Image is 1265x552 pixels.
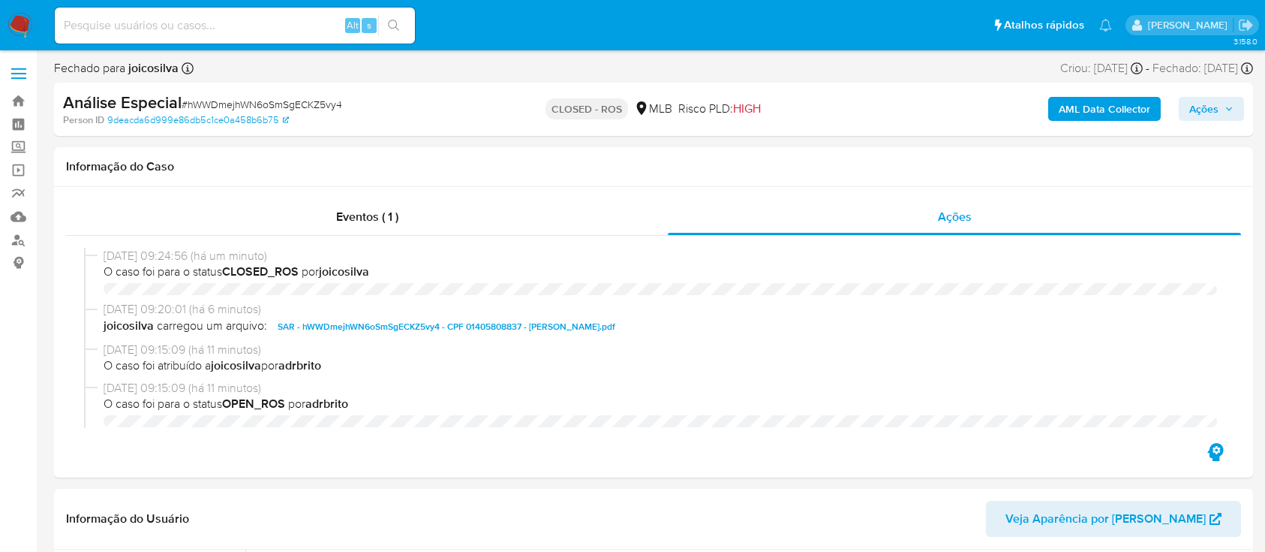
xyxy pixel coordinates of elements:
b: adrbrito [278,357,321,374]
span: Ações [938,208,972,225]
b: CLOSED_ROS [222,263,299,280]
button: Ações [1179,97,1244,121]
span: Fechado para [54,60,179,77]
span: [DATE] 09:15:09 (há 11 minutos) [104,342,1217,358]
a: 9deacda6d999e86db5c1ce0a458b6b75 [107,113,289,127]
span: [DATE] 09:20:01 (há 6 minutos) [104,301,1217,318]
span: O caso foi para o status por [104,396,1217,412]
b: joicosilva [211,357,261,374]
div: Fechado: [DATE] [1152,60,1253,77]
span: O caso foi atribuído a por [104,357,1217,374]
input: Pesquise usuários ou casos... [55,16,415,35]
h1: Informação do Caso [66,159,1241,174]
b: OPEN_ROS [222,395,285,412]
span: # hWWDmejhWN6oSmSgECKZ5vy4 [182,97,342,112]
b: joicosilva [104,318,154,336]
span: Alt [347,18,359,32]
span: Veja Aparência por [PERSON_NAME] [1005,501,1206,537]
span: - [1146,60,1149,77]
span: Ações [1189,97,1218,121]
button: SAR - hWWDmejhWN6oSmSgECKZ5vy4 - CPF 01405808837 - [PERSON_NAME].pdf [270,318,623,336]
span: [DATE] 09:24:56 (há um minuto) [104,248,1217,264]
b: joicosilva [125,59,179,77]
b: Person ID [63,113,104,127]
b: AML Data Collector [1059,97,1150,121]
div: Criou: [DATE] [1060,60,1143,77]
span: Eventos ( 1 ) [336,208,398,225]
span: SAR - hWWDmejhWN6oSmSgECKZ5vy4 - CPF 01405808837 - [PERSON_NAME].pdf [278,318,615,336]
span: O caso foi para o status por [104,264,1217,280]
h1: Informação do Usuário [66,511,189,526]
span: Atalhos rápidos [1004,17,1084,33]
a: Sair [1238,17,1254,33]
p: joice.osilva@mercadopago.com.br [1148,18,1233,32]
button: AML Data Collector [1048,97,1161,121]
span: Risco PLD: [678,101,761,117]
button: search-icon [378,15,409,36]
b: Análise Especial [63,90,182,114]
span: HIGH [733,100,761,117]
a: Notificações [1099,19,1112,32]
p: CLOSED - ROS [545,98,628,119]
span: s [367,18,371,32]
button: Veja Aparência por [PERSON_NAME] [986,501,1241,537]
div: MLB [634,101,672,117]
b: joicosilva [319,263,369,280]
b: adrbrito [305,395,348,412]
span: carregou um arquivo: [157,318,267,336]
span: [DATE] 09:15:09 (há 11 minutos) [104,380,1217,397]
